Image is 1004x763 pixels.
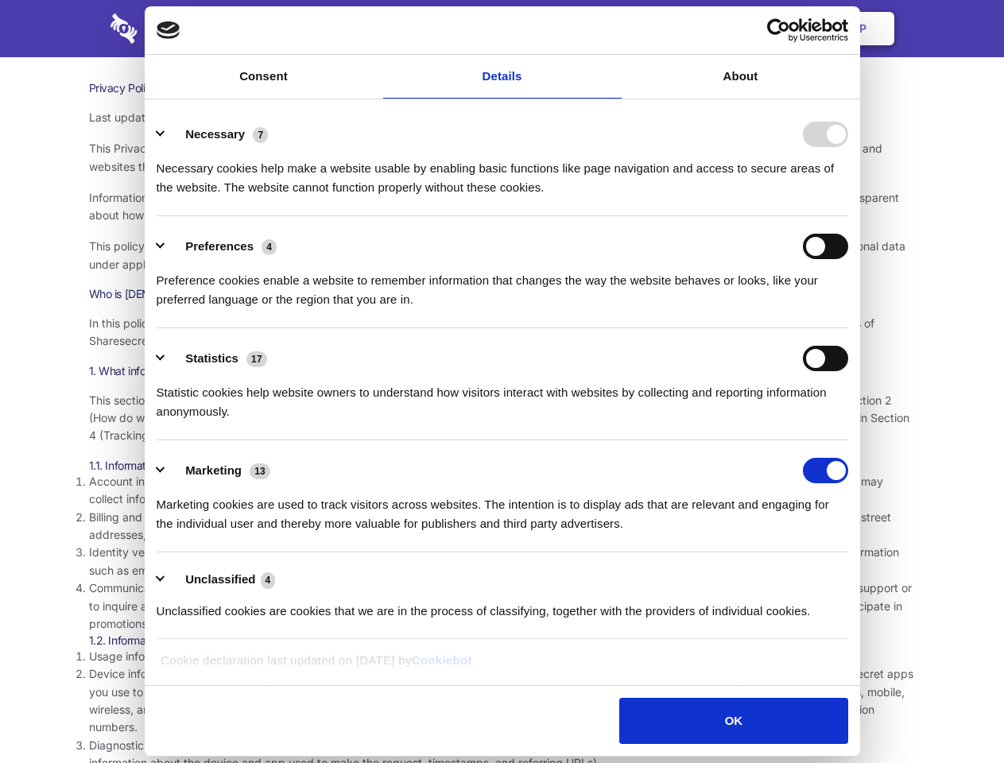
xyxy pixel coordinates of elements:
[89,109,916,126] p: Last updated: [DATE]
[157,234,287,259] button: Preferences (4)
[157,483,848,533] div: Marketing cookies are used to track visitors across websites. The intention is to display ads tha...
[89,287,248,300] span: Who is [DEMOGRAPHIC_DATA]?
[89,81,916,95] h1: Privacy Policy
[185,463,242,477] label: Marketing
[89,141,882,172] span: This Privacy Policy describes how we process and handle data provided to Sharesecret in connectio...
[157,570,285,590] button: Unclassified (4)
[185,351,238,365] label: Statistics
[149,651,855,682] div: Cookie declaration last updated on [DATE] by
[89,239,905,270] span: This policy uses the term “personal data” to refer to information that is related to an identifie...
[157,21,180,39] img: logo
[89,667,913,734] span: Device information. We may collect information from and about the device you use to access our se...
[383,55,622,99] a: Details
[89,364,308,378] span: 1. What information do we collect about you?
[261,572,276,588] span: 4
[89,474,883,505] span: Account information. Our services generally require you to create an account before you can acces...
[89,633,343,647] span: 1.2. Information collected when you use our services
[185,239,254,253] label: Preferences
[157,371,848,421] div: Statistic cookies help website owners to understand how visitors interact with websites by collec...
[721,4,790,53] a: Login
[246,351,267,367] span: 17
[157,147,848,197] div: Necessary cookies help make a website usable by enabling basic functions like page navigation and...
[645,4,718,53] a: Contact
[412,653,472,667] a: Cookiebot
[157,346,277,371] button: Statistics (17)
[185,127,245,141] label: Necessary
[250,463,270,479] span: 13
[925,684,985,744] iframe: Drift Widget Chat Controller
[157,259,848,309] div: Preference cookies enable a website to remember information that changes the way the website beha...
[110,14,246,44] img: logo-wordmark-white-trans-d4663122ce5f474addd5e946df7df03e33cb6a1c49d2221995e7729f52c070b2.svg
[157,122,278,147] button: Necessary (7)
[89,510,891,541] span: Billing and payment information. In order to purchase a service, you may need to provide us with ...
[145,55,383,99] a: Consent
[89,316,874,347] span: In this policy, “Sharesecret,” “we,” “us,” and “our” refer to Sharesecret Inc., a U.S. company. S...
[89,545,899,576] span: Identity verification information. Some services require you to verify your identity as part of c...
[89,581,912,630] span: Communications and submissions. You may choose to provide us with information when you communicat...
[622,55,860,99] a: About
[709,18,848,42] a: Usercentrics Cookiebot - opens in a new window
[157,590,848,621] div: Unclassified cookies are cookies that we are in the process of classifying, together with the pro...
[89,459,249,472] span: 1.1. Information you provide to us
[89,191,899,222] span: Information security and privacy are at the heart of what Sharesecret values and promotes as a co...
[467,4,536,53] a: Pricing
[89,649,757,663] span: Usage information. We collect information about how you interact with our services, when and for ...
[262,239,277,255] span: 4
[89,393,909,443] span: This section describes the various types of information we collect from and about you. To underst...
[157,458,281,483] button: Marketing (13)
[619,698,847,744] button: OK
[253,127,268,143] span: 7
